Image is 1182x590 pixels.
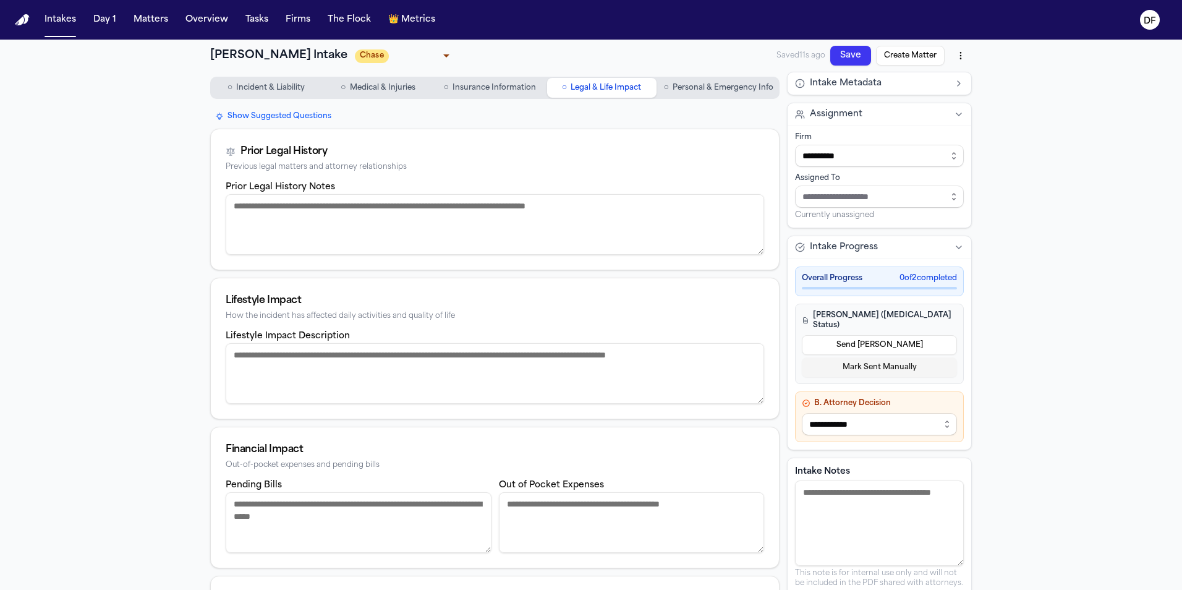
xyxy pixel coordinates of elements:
[795,173,964,183] div: Assigned To
[802,310,957,330] h4: [PERSON_NAME] ([MEDICAL_DATA] Status)
[673,83,773,93] span: Personal & Emergency Info
[499,481,604,490] label: Out of Pocket Expenses
[226,343,764,404] textarea: Lifestyle impact
[211,78,321,98] button: Go to Incident & Liability
[226,492,491,553] textarea: Pending bills
[950,45,972,67] button: More actions
[802,335,957,355] button: Send [PERSON_NAME]
[227,82,232,94] span: ○
[664,82,669,94] span: ○
[240,144,327,159] div: Prior Legal History
[795,145,964,167] input: Select firm
[226,182,335,192] label: Prior Legal History Notes
[323,9,376,31] button: The Flock
[562,82,567,94] span: ○
[810,108,862,121] span: Assignment
[547,78,657,98] button: Go to Legal & Life Impact
[341,82,346,94] span: ○
[810,241,878,254] span: Intake Progress
[355,49,389,63] span: Chase
[355,47,454,64] div: Update intake status
[210,109,336,124] button: Show Suggested Questions
[323,78,433,98] button: Go to Medical & Injuries
[499,492,765,553] textarea: Out of pocket expenses
[795,481,964,566] textarea: Intake notes
[435,78,545,98] button: Go to Insurance Information
[181,9,233,31] button: Overview
[88,9,121,31] button: Day 1
[802,357,957,377] button: Mark Sent Manually
[795,568,964,588] p: This note is for internal use only and will not be included in the PDF shared with attorneys.
[226,163,764,172] div: Previous legal matters and attorney relationships
[281,9,315,31] button: Firms
[802,398,957,408] h4: B. Attorney Decision
[226,481,282,490] label: Pending Bills
[226,194,764,255] textarea: Prior legal history
[788,103,971,126] button: Assignment
[795,210,874,220] span: Currently unassigned
[453,83,536,93] span: Insurance Information
[40,9,81,31] button: Intakes
[226,442,764,457] div: Financial Impact
[899,273,957,283] span: 0 of 2 completed
[802,273,862,283] span: Overall Progress
[226,293,764,308] div: Lifestyle Impact
[15,14,30,26] img: Finch Logo
[350,83,415,93] span: Medical & Injuries
[15,14,30,26] a: Home
[659,78,778,98] button: Go to Personal & Emergency Info
[226,461,764,470] div: Out-of-pocket expenses and pending bills
[236,83,305,93] span: Incident & Liability
[210,47,347,64] h1: [PERSON_NAME] Intake
[383,9,440,31] button: crownMetrics
[876,46,945,66] button: Create Matter
[795,132,964,142] div: Firm
[129,9,173,31] button: Matters
[226,312,764,321] div: How the incident has affected daily activities and quality of life
[443,82,448,94] span: ○
[776,51,825,61] span: Saved 11s ago
[795,466,964,478] label: Intake Notes
[830,46,871,66] button: Save
[240,9,273,31] button: Tasks
[788,72,971,95] button: Intake Metadata
[571,83,641,93] span: Legal & Life Impact
[795,186,964,208] input: Assign to staff member
[810,77,882,90] span: Intake Metadata
[788,236,971,259] button: Intake Progress
[226,331,350,341] label: Lifestyle Impact Description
